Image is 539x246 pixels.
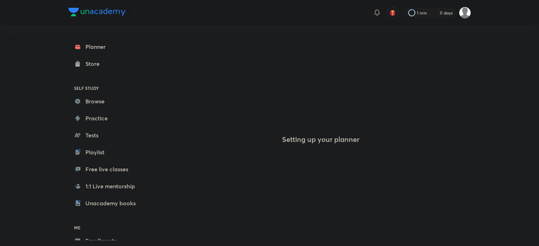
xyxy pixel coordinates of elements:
[389,10,396,16] img: avatar
[282,135,359,144] h4: Setting up your planner
[68,94,151,108] a: Browse
[68,196,151,210] a: Unacademy books
[68,162,151,176] a: Free live classes
[68,145,151,159] a: Playlist
[68,82,151,94] h6: SELF STUDY
[459,7,471,19] img: Rashi Maheshwari
[431,9,438,16] img: streak
[68,179,151,193] a: 1:1 Live mentorship
[85,59,104,68] div: Store
[68,128,151,142] a: Tests
[68,222,151,234] h6: ME
[387,7,398,18] button: avatar
[68,8,125,18] a: Company Logo
[68,57,151,71] a: Store
[68,40,151,54] a: Planner
[68,111,151,125] a: Practice
[68,8,125,16] img: Company Logo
